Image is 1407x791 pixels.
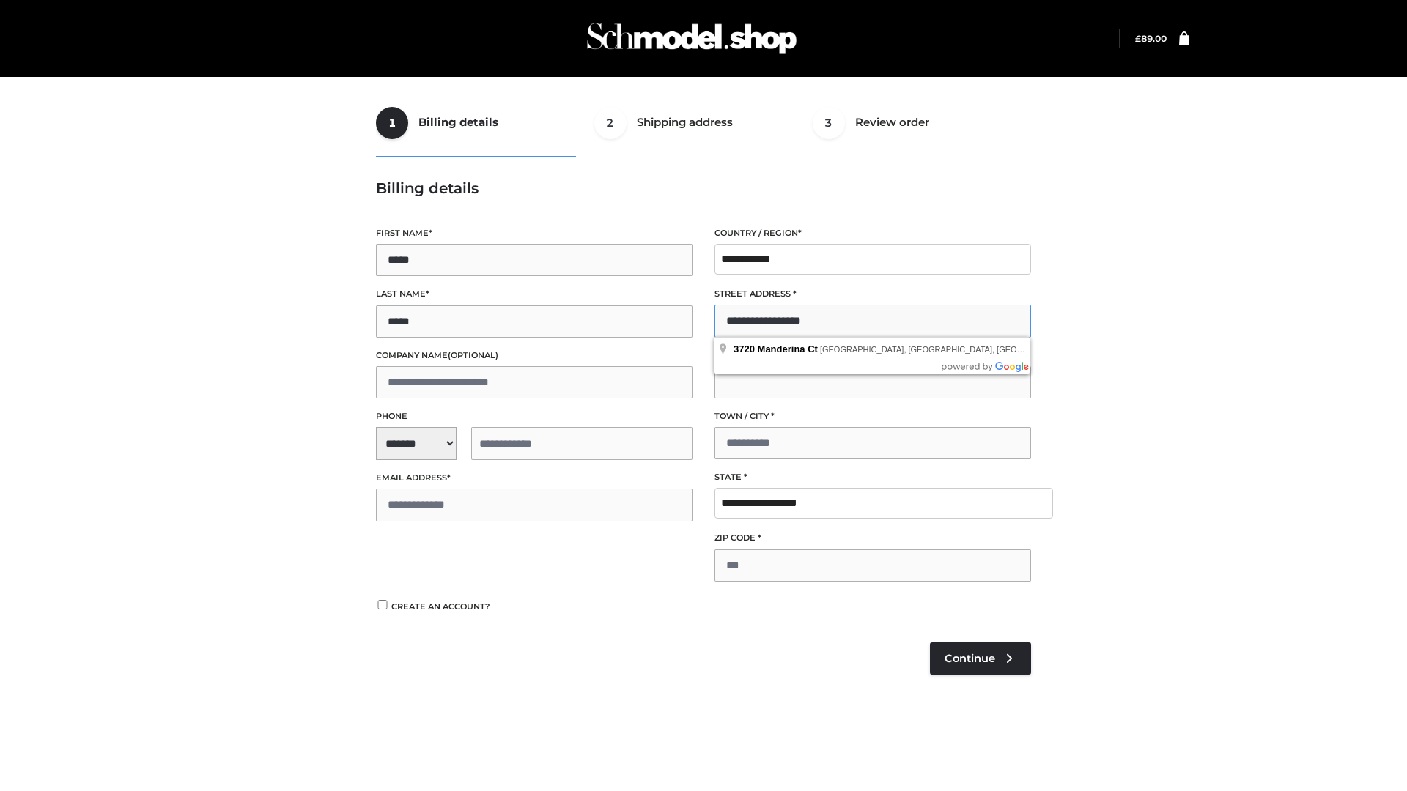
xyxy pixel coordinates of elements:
label: Email address [376,471,693,485]
h3: Billing details [376,179,1031,197]
span: Continue [945,652,995,665]
bdi: 89.00 [1135,33,1167,44]
label: Street address [714,287,1031,301]
label: Phone [376,409,693,423]
span: 3720 [734,343,755,354]
span: [GEOGRAPHIC_DATA], [GEOGRAPHIC_DATA], [GEOGRAPHIC_DATA] [820,345,1081,354]
span: (optional) [448,350,498,360]
label: State [714,470,1031,484]
label: Country / Region [714,226,1031,240]
label: First name [376,226,693,240]
label: ZIP Code [714,531,1031,545]
a: Continue [930,642,1031,675]
input: Create an account? [376,600,389,609]
span: Create an account? [391,601,490,612]
label: Town / City [714,409,1031,423]
img: Schmodel Admin 964 [582,10,802,67]
a: £89.00 [1135,33,1167,44]
span: £ [1135,33,1141,44]
label: Company name [376,349,693,363]
span: Manderina Ct [758,343,818,354]
label: Last name [376,287,693,301]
